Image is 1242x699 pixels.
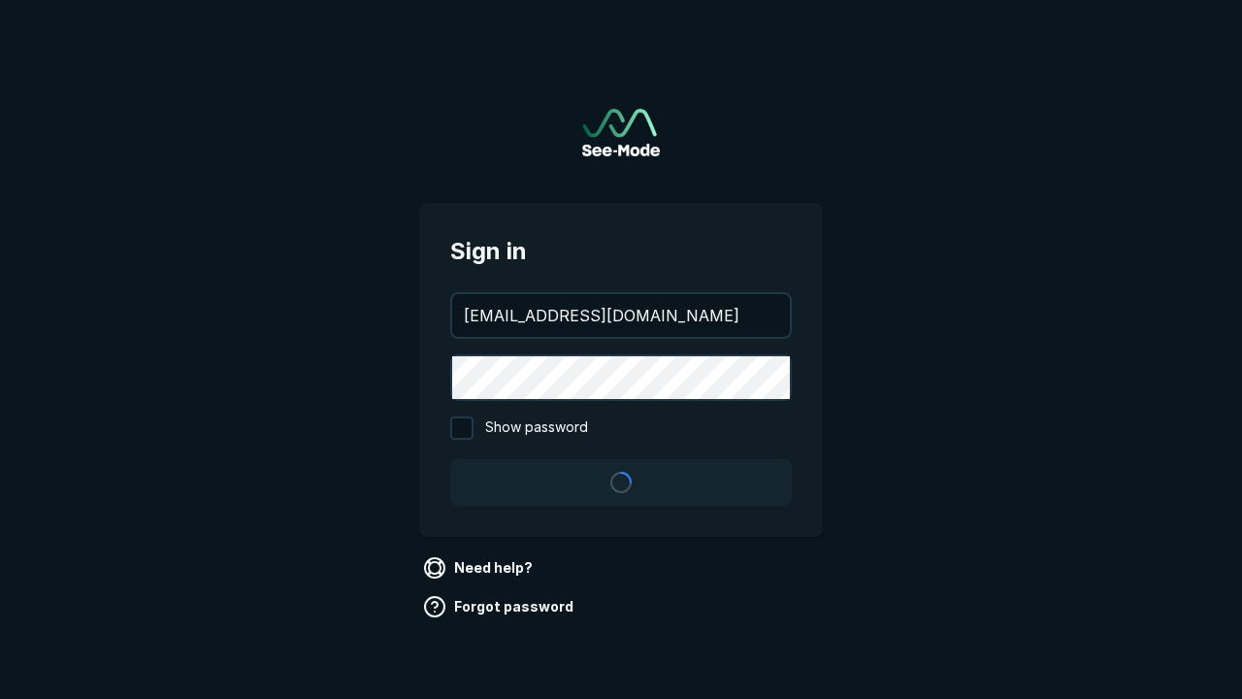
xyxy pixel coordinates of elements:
a: Forgot password [419,591,581,622]
img: See-Mode Logo [582,109,660,156]
span: Show password [485,416,588,440]
a: Go to sign in [582,109,660,156]
span: Sign in [450,234,792,269]
input: your@email.com [452,294,790,337]
a: Need help? [419,552,540,583]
